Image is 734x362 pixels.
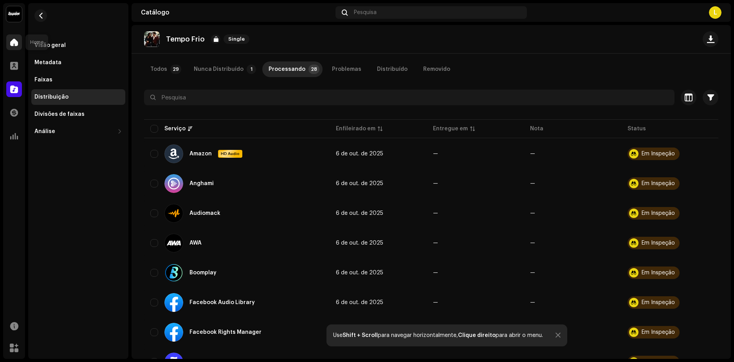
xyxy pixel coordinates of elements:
img: 9515087c-e440-4561-94a5-d816916cbc14 [144,31,160,47]
input: Pesquisa [144,90,674,105]
p-badge: 29 [170,65,181,74]
div: Faixas [34,77,52,83]
re-m-nav-item: Distribuição [31,89,125,105]
span: 6 de out. de 2025 [336,211,383,216]
div: Boomplay [189,270,216,276]
span: — [433,181,438,186]
re-a-table-badge: — [530,270,535,276]
span: — [433,240,438,246]
div: Audiomack [189,211,220,216]
div: Removido [423,61,450,77]
span: Single [224,34,249,44]
span: 6 de out. de 2025 [336,240,383,246]
div: Distribuído [377,61,408,77]
re-m-nav-item: Faixas [31,72,125,88]
span: HD Audio [219,151,242,157]
div: Em Inspeção [642,270,675,276]
div: Processando [269,61,305,77]
div: Entregue em [433,125,468,133]
re-a-table-badge: — [530,300,535,305]
div: Em Inspeção [642,211,675,216]
span: 6 de out. de 2025 [336,300,383,305]
div: Distribuição [34,94,69,100]
div: Visão geral [34,42,66,49]
div: Anghami [189,181,214,186]
span: Pesquisa [354,9,377,16]
re-m-nav-dropdown: Análise [31,124,125,139]
div: Análise [34,128,55,135]
div: Em Inspeção [642,330,675,335]
p: Tempo Frio [166,35,205,43]
div: Em Inspeção [642,300,675,305]
div: Divisões de faixas [34,111,85,117]
div: Todos [150,61,167,77]
div: Metadata [34,59,61,66]
p-badge: 28 [308,65,319,74]
span: 6 de out. de 2025 [336,270,383,276]
div: Amazon [189,151,212,157]
div: Use para navegar horizontalmente, para abrir o menu. [333,332,543,339]
div: Em Inspeção [642,151,675,157]
div: Enfileirado em [336,125,375,133]
span: 6 de out. de 2025 [336,151,383,157]
div: Facebook Audio Library [189,300,255,305]
img: 10370c6a-d0e2-4592-b8a2-38f444b0ca44 [6,6,22,22]
re-m-nav-item: Metadata [31,55,125,70]
strong: Clique direito [458,333,496,338]
span: — [433,300,438,305]
div: Facebook Rights Manager [189,330,261,335]
span: — [433,211,438,216]
div: Problemas [332,61,361,77]
div: Catálogo [141,9,332,16]
p-badge: 1 [247,65,256,74]
re-a-table-badge: — [530,211,535,216]
span: — [433,270,438,276]
span: 6 de out. de 2025 [336,181,383,186]
re-m-nav-item: Visão geral [31,38,125,53]
div: L [709,6,721,19]
strong: Shift + Scroll [343,333,378,338]
div: Em Inspeção [642,181,675,186]
span: — [433,151,438,157]
div: Em Inspeção [642,240,675,246]
re-m-nav-item: Divisões de faixas [31,106,125,122]
div: Serviço [164,125,186,133]
div: Nunca Distribuído [194,61,243,77]
re-a-table-badge: — [530,151,535,157]
re-a-table-badge: — [530,181,535,186]
re-a-table-badge: — [530,240,535,246]
div: AWA [189,240,202,246]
